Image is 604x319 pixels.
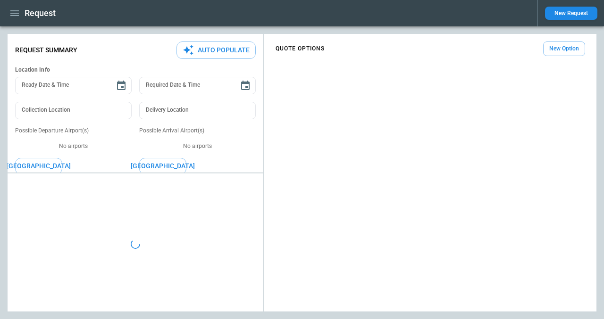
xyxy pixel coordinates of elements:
[15,46,77,54] p: Request Summary
[264,38,596,60] div: scrollable content
[545,7,597,20] button: New Request
[139,127,256,135] p: Possible Arrival Airport(s)
[15,158,62,174] button: [GEOGRAPHIC_DATA]
[15,127,132,135] p: Possible Departure Airport(s)
[112,76,131,95] button: Choose date
[276,47,325,51] h4: QUOTE OPTIONS
[236,76,255,95] button: Choose date
[543,41,585,56] button: New Option
[25,8,56,19] h1: Request
[15,66,256,74] h6: Location Info
[139,142,256,150] p: No airports
[176,41,256,59] button: Auto Populate
[139,158,186,174] button: [GEOGRAPHIC_DATA]
[15,142,132,150] p: No airports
